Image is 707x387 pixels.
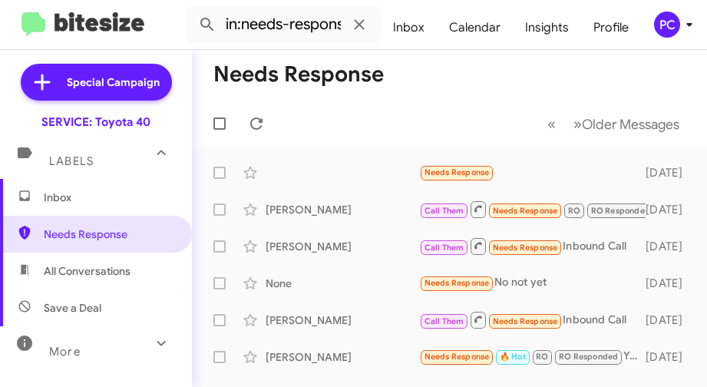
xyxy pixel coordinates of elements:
input: Search [186,6,381,43]
span: Save a Deal [44,300,101,316]
nav: Page navigation example [539,108,689,140]
span: Call Them [425,206,464,216]
span: » [573,114,582,134]
div: [DATE] [646,313,695,328]
div: You may want to check your records because I just had it there [DATE] morning, [DATE] [419,348,646,365]
span: Needs Response [44,227,174,242]
span: RO [568,206,580,216]
div: [DATE] [646,239,695,254]
span: Call Them [425,243,464,253]
span: Needs Response [493,316,558,326]
a: Calendar [437,5,513,50]
div: [PERSON_NAME] [266,313,419,328]
div: [PERSON_NAME] [266,239,419,254]
div: SERVICE: Toyota 40 [41,114,150,130]
div: PC [654,12,680,38]
div: [DATE] [646,165,695,180]
span: Needs Response [493,243,558,253]
div: Inbound Call [419,237,646,256]
div: [DATE] [646,202,695,217]
span: All Conversations [44,263,130,279]
span: Needs Response [425,167,490,177]
span: Needs Response [493,206,558,216]
span: 🔥 Hot [500,352,526,362]
div: [DATE] [646,349,695,365]
span: Older Messages [582,116,679,133]
div: [DATE] [646,276,695,291]
a: Profile [581,5,641,50]
span: « [547,114,556,134]
button: Next [564,108,689,140]
span: Needs Response [425,278,490,288]
span: Inbox [44,190,174,205]
a: Special Campaign [21,64,172,101]
div: None [266,276,419,291]
div: Inbound Call [419,200,646,219]
a: Inbox [381,5,437,50]
span: RO Responded [559,352,618,362]
div: [PERSON_NAME] [266,202,419,217]
div: No not yet [419,274,646,292]
a: Insights [513,5,581,50]
span: RO [536,352,548,362]
span: Labels [49,154,94,168]
span: RO Responded [591,206,650,216]
span: Special Campaign [67,74,160,90]
button: Previous [538,108,565,140]
h1: Needs Response [213,62,384,87]
div: Inbound Call [419,310,646,329]
button: PC [641,12,690,38]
